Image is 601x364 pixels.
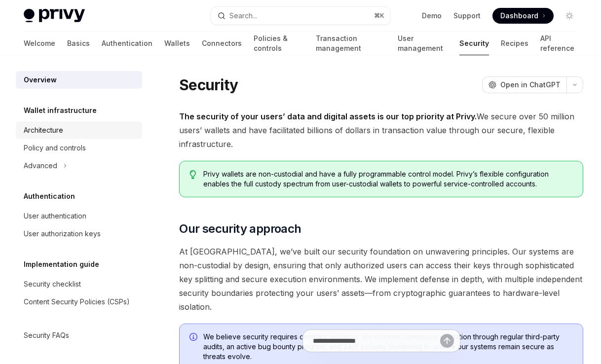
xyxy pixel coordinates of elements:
[24,32,55,55] a: Welcome
[16,139,142,157] a: Policy and controls
[211,7,390,25] button: Open search
[229,10,257,22] div: Search...
[540,32,577,55] a: API reference
[164,32,190,55] a: Wallets
[16,293,142,311] a: Content Security Policies (CSPs)
[24,278,81,290] div: Security checklist
[500,11,538,21] span: Dashboard
[440,334,454,348] button: Send message
[316,32,386,55] a: Transaction management
[179,109,583,151] span: We secure over 50 million users’ wallets and have facilitated billions of dollars in transaction ...
[24,124,63,136] div: Architecture
[16,207,142,225] a: User authentication
[422,11,442,21] a: Demo
[203,169,573,189] span: Privy wallets are non-custodial and have a fully programmable control model. Privy’s flexible con...
[102,32,152,55] a: Authentication
[16,275,142,293] a: Security checklist
[482,76,566,93] button: Open in ChatGPT
[313,330,440,352] input: Ask a question...
[179,221,301,237] span: Our security approach
[202,32,242,55] a: Connectors
[16,225,142,243] a: User authorization keys
[500,80,561,90] span: Open in ChatGPT
[24,210,86,222] div: User authentication
[562,8,577,24] button: Toggle dark mode
[179,111,477,121] strong: The security of your users’ data and digital assets is our top priority at Privy.
[24,160,57,172] div: Advanced
[16,71,142,89] a: Overview
[24,228,101,240] div: User authorization keys
[189,170,196,179] svg: Tip
[24,190,75,202] h5: Authentication
[179,245,583,314] span: At [GEOGRAPHIC_DATA], we’ve built our security foundation on unwavering principles. Our systems a...
[16,121,142,139] a: Architecture
[179,76,238,94] h1: Security
[501,32,528,55] a: Recipes
[24,258,99,270] h5: Implementation guide
[24,142,86,154] div: Policy and controls
[24,9,85,23] img: light logo
[24,296,130,308] div: Content Security Policies (CSPs)
[453,11,481,21] a: Support
[459,32,489,55] a: Security
[374,12,384,20] span: ⌘ K
[492,8,554,24] a: Dashboard
[24,74,57,86] div: Overview
[16,157,142,175] button: Toggle Advanced section
[254,32,304,55] a: Policies & controls
[67,32,90,55] a: Basics
[24,105,97,116] h5: Wallet infrastructure
[398,32,448,55] a: User management
[16,327,142,344] a: Security FAQs
[24,329,69,341] div: Security FAQs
